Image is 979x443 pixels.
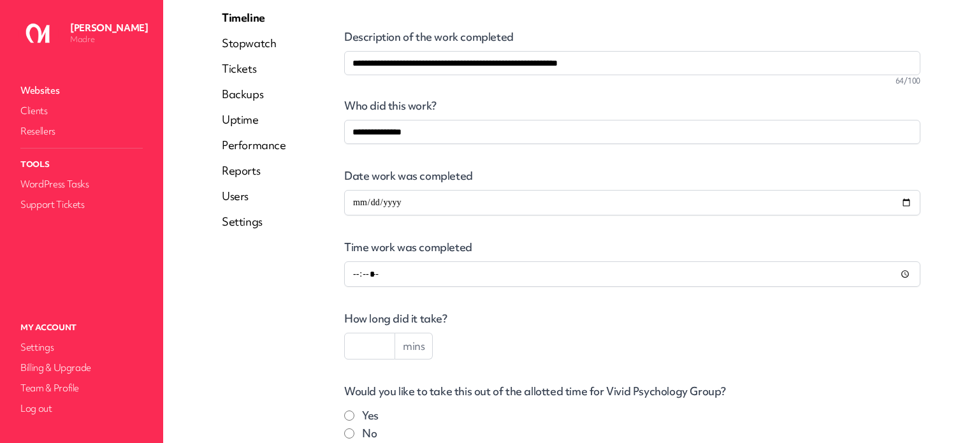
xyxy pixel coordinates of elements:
[344,385,920,398] p: Would you like to take this out of the allotted time for Vivid Psychology Group?
[18,122,145,140] a: Resellers
[18,82,145,99] a: Websites
[18,338,145,356] a: Settings
[222,112,286,127] a: Uptime
[18,196,145,214] a: Support Tickets
[222,163,286,178] a: Reports
[18,400,145,418] a: Log out
[395,333,433,359] span: mins
[344,170,920,182] label: Date work was completed
[18,156,145,173] p: Tools
[222,61,286,76] a: Tickets
[222,87,286,102] a: Backups
[344,241,920,254] label: Time work was completed
[344,312,920,325] label: How long did it take?
[344,25,920,43] label: Description of the work completed
[18,175,145,193] a: WordPress Tasks
[18,102,145,120] a: Clients
[70,34,148,45] p: Madre
[70,22,148,34] p: [PERSON_NAME]
[362,426,377,441] label: No
[18,359,145,377] a: Billing & Upgrade
[222,138,286,153] a: Performance
[344,75,920,87] div: 64/100
[18,379,145,397] a: Team & Profile
[362,408,379,423] label: Yes
[222,10,286,25] a: Timeline
[344,99,920,112] label: Who did this work?
[222,189,286,204] a: Users
[222,36,286,51] a: Stopwatch
[18,319,145,336] p: My Account
[222,214,286,229] a: Settings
